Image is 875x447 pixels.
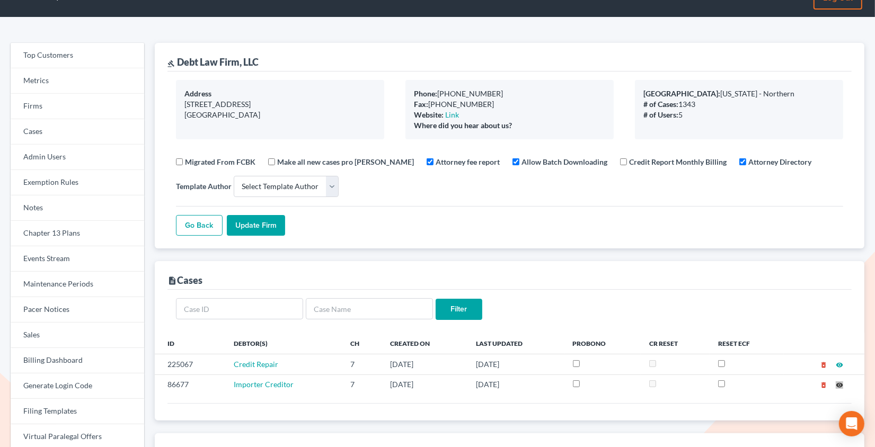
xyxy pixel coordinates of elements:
[836,360,843,369] a: visibility
[436,299,482,320] input: Filter
[414,100,428,109] b: Fax:
[820,381,827,389] i: delete_forever
[11,170,144,195] a: Exemption Rules
[277,156,414,167] label: Make all new cases pro [PERSON_NAME]
[342,374,382,395] td: 7
[414,99,605,110] div: [PHONE_NUMBER]
[167,276,177,285] i: description
[176,215,223,236] a: Go Back
[414,110,444,119] b: Website:
[342,333,382,354] th: Ch
[643,110,678,119] b: # of Users:
[306,298,433,319] input: Case Name
[225,333,342,354] th: Debtor(s)
[643,100,678,109] b: # of Cases:
[11,94,144,119] a: Firms
[11,221,144,246] a: Chapter 13 Plans
[414,121,512,130] b: Where did you hear about us?
[643,89,720,98] b: [GEOGRAPHIC_DATA]:
[184,99,376,110] div: [STREET_ADDRESS]
[11,68,144,94] a: Metrics
[11,348,144,373] a: Billing Dashboard
[155,354,226,374] td: 225067
[445,110,459,119] a: Link
[11,399,144,424] a: Filing Templates
[748,156,811,167] label: Attorney Directory
[11,246,144,272] a: Events Stream
[11,145,144,170] a: Admin Users
[167,56,259,68] div: Debt Law Firm, LLC
[11,323,144,348] a: Sales
[382,354,467,374] td: [DATE]
[820,360,827,369] a: delete_forever
[234,380,294,389] a: Importer Creditor
[641,333,710,354] th: CR Reset
[227,215,285,236] input: Update Firm
[11,297,144,323] a: Pacer Notices
[382,333,467,354] th: Created On
[836,361,843,369] i: visibility
[643,99,835,110] div: 1343
[11,272,144,297] a: Maintenance Periods
[342,354,382,374] td: 7
[467,354,564,374] td: [DATE]
[414,89,437,98] b: Phone:
[467,333,564,354] th: Last Updated
[820,380,827,389] a: delete_forever
[467,374,564,395] td: [DATE]
[522,156,607,167] label: Allow Batch Downloading
[414,88,605,99] div: [PHONE_NUMBER]
[11,43,144,68] a: Top Customers
[643,110,835,120] div: 5
[176,181,232,192] label: Template Author
[839,411,864,436] div: Open Intercom Messenger
[836,380,843,389] a: visibility
[11,373,144,399] a: Generate Login Code
[820,361,827,369] i: delete_forever
[155,333,226,354] th: ID
[564,333,641,354] th: ProBono
[436,156,500,167] label: Attorney fee report
[643,88,835,99] div: [US_STATE] - Northern
[155,374,226,395] td: 86677
[382,374,467,395] td: [DATE]
[167,60,175,67] i: gavel
[176,298,303,319] input: Case ID
[11,195,144,221] a: Notes
[11,119,144,145] a: Cases
[184,110,376,120] div: [GEOGRAPHIC_DATA]
[234,360,278,369] a: Credit Repair
[836,381,843,389] i: visibility
[185,156,255,167] label: Migrated From FCBK
[629,156,727,167] label: Credit Report Monthly Billing
[710,333,784,354] th: Reset ECF
[167,274,202,287] div: Cases
[184,89,211,98] b: Address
